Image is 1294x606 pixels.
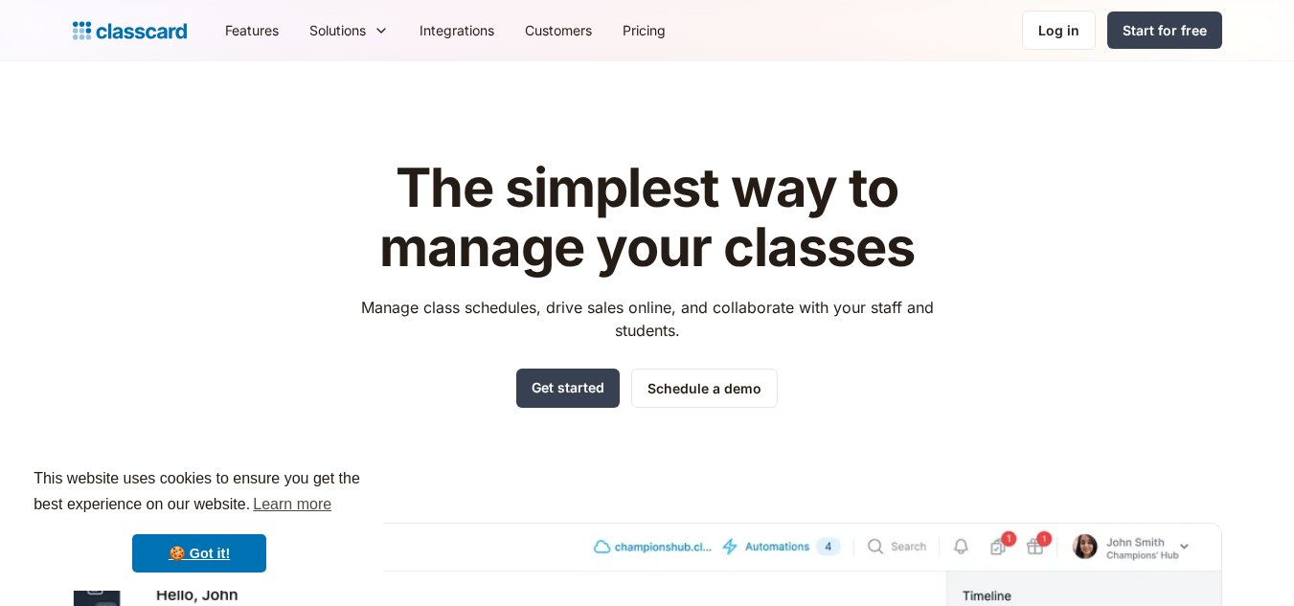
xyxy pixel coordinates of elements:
div: Solutions [294,9,404,52]
a: Features [210,9,294,52]
p: Manage class schedules, drive sales online, and collaborate with your staff and students. [343,296,951,342]
a: home [73,17,187,44]
a: learn more about cookies [250,490,334,519]
span: This website uses cookies to ensure you get the best experience on our website. [34,467,365,519]
a: Customers [510,9,607,52]
a: Pricing [607,9,681,52]
div: Start for free [1123,20,1207,40]
a: Get started [516,369,620,408]
div: Solutions [309,20,366,40]
a: dismiss cookie message [132,534,266,572]
div: cookieconsent [15,449,383,591]
a: Log in [1022,11,1096,50]
a: Schedule a demo [631,369,778,408]
a: Integrations [404,9,510,52]
a: Start for free [1107,11,1222,49]
h1: The simplest way to manage your classes [343,159,951,277]
div: Log in [1038,20,1079,40]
